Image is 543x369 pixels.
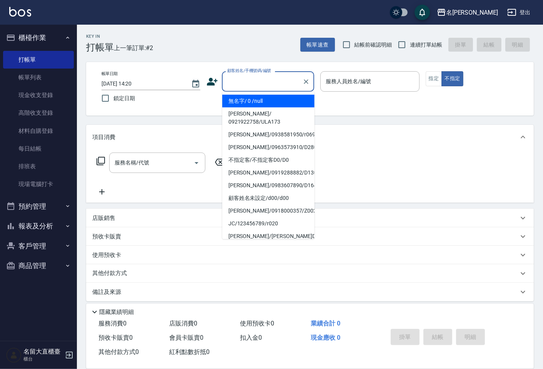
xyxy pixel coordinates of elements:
span: 預收卡販賣 0 [98,334,133,341]
p: 備註及來源 [92,288,121,296]
a: 高階收支登錄 [3,104,74,122]
img: Logo [9,7,31,17]
span: 業績合計 0 [311,320,340,327]
button: 預約管理 [3,196,74,216]
span: 扣入金 0 [240,334,262,341]
button: 名[PERSON_NAME] [434,5,501,20]
button: 指定 [426,71,442,86]
span: 其他付款方式 0 [98,348,139,356]
img: Person [6,347,22,363]
button: Open [190,157,203,169]
a: 現場電腦打卡 [3,175,74,193]
label: 顧客姓名/手機號碼/編號 [227,68,271,74]
button: 不指定 [441,71,463,86]
button: 登出 [504,5,534,20]
button: Clear [301,76,311,87]
div: 備註及來源 [86,283,534,301]
p: 櫃台 [23,356,63,362]
li: 不指定客/不指定客D0/D0 [222,154,315,166]
span: 連續打單結帳 [410,41,442,49]
p: 使用預收卡 [92,251,121,259]
button: 帳單速查 [300,38,335,52]
span: 紅利點數折抵 0 [169,348,210,356]
li: [PERSON_NAME]/0918000357/Z002 [222,205,315,217]
div: 項目消費 [86,125,534,149]
p: 店販銷售 [92,214,115,222]
span: 會員卡販賣 0 [169,334,203,341]
span: 服務消費 0 [98,320,127,327]
input: YYYY/MM/DD hh:mm [102,77,183,90]
button: 客戶管理 [3,236,74,256]
button: 報表及分析 [3,216,74,236]
button: 櫃檯作業 [3,28,74,48]
li: 顧客姓名未設定/d00/d00 [222,192,315,205]
li: [PERSON_NAME]/[PERSON_NAME]D244/D244 [222,230,315,243]
li: [PERSON_NAME]/ 0921922758/ULA173 [222,107,315,128]
div: 名[PERSON_NAME] [446,8,498,17]
li: [PERSON_NAME]/0938581950/r069 [222,128,315,141]
p: 隱藏業績明細 [99,308,134,316]
li: [PERSON_NAME]/0983607890/D164 [222,179,315,192]
li: [PERSON_NAME]/0963573910/D280 [222,141,315,154]
p: 其他付款方式 [92,269,131,278]
button: save [415,5,430,20]
div: 其他付款方式 [86,264,534,283]
span: 店販消費 0 [169,320,197,327]
a: 材料自購登錄 [3,122,74,140]
h2: Key In [86,34,114,39]
a: 打帳單 [3,51,74,69]
span: 使用預收卡 0 [240,320,274,327]
div: 使用預收卡 [86,246,534,264]
li: JC/123456789/r020 [222,217,315,230]
button: 商品管理 [3,256,74,276]
button: Choose date, selected date is 2025-09-07 [187,75,205,93]
li: 無名字/ 0 /null [222,95,315,107]
span: 上一筆訂單:#2 [114,43,153,53]
span: 結帳前確認明細 [355,41,392,49]
label: 帳單日期 [102,71,118,77]
li: [PERSON_NAME]/0919288882/D130 [222,166,315,179]
a: 現金收支登錄 [3,86,74,104]
a: 每日結帳 [3,140,74,158]
div: 店販銷售 [86,209,534,227]
p: 預收卡販賣 [92,233,121,241]
h5: 名留大直櫃臺 [23,348,63,356]
h3: 打帳單 [86,42,114,53]
a: 帳單列表 [3,69,74,86]
div: 預收卡販賣 [86,227,534,246]
p: 項目消費 [92,133,115,141]
span: 鎖定日期 [113,94,135,102]
span: 現金應收 0 [311,334,340,341]
a: 排班表 [3,158,74,175]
